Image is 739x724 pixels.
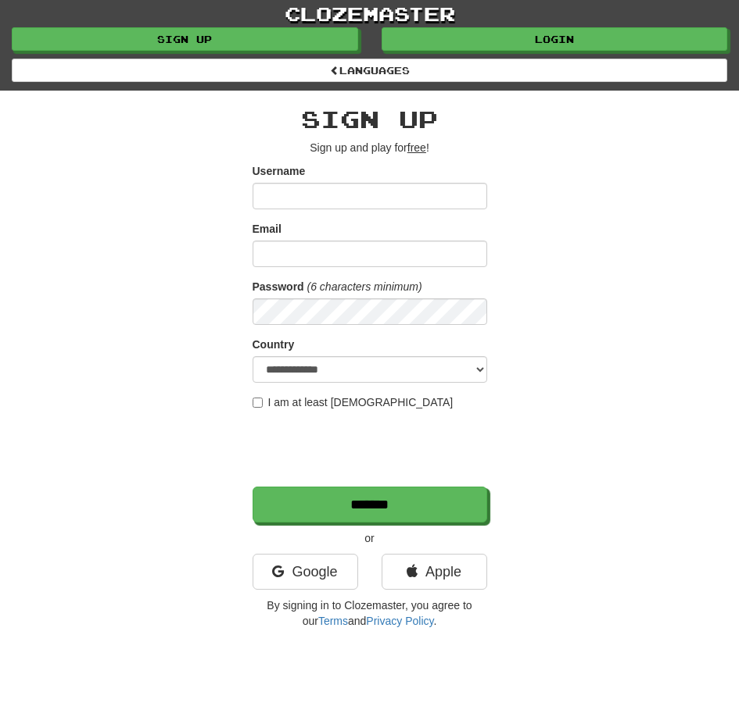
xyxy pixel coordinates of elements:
h2: Sign up [253,106,487,132]
iframe: reCAPTCHA [253,418,490,479]
input: I am at least [DEMOGRAPHIC_DATA] [253,398,263,408]
a: Privacy Policy [366,615,433,627]
a: Apple [382,554,487,590]
a: Languages [12,59,727,82]
u: free [407,141,426,154]
a: Login [382,27,728,51]
label: I am at least [DEMOGRAPHIC_DATA] [253,394,454,410]
label: Country [253,337,295,352]
a: Google [253,554,358,590]
label: Email [253,221,282,237]
label: Username [253,163,306,179]
em: (6 characters minimum) [307,280,422,293]
p: By signing in to Clozemaster, you agree to our and . [253,597,487,629]
a: Sign up [12,27,358,51]
label: Password [253,279,304,294]
p: or [253,530,487,546]
a: Terms [318,615,348,627]
p: Sign up and play for ! [253,140,487,155]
